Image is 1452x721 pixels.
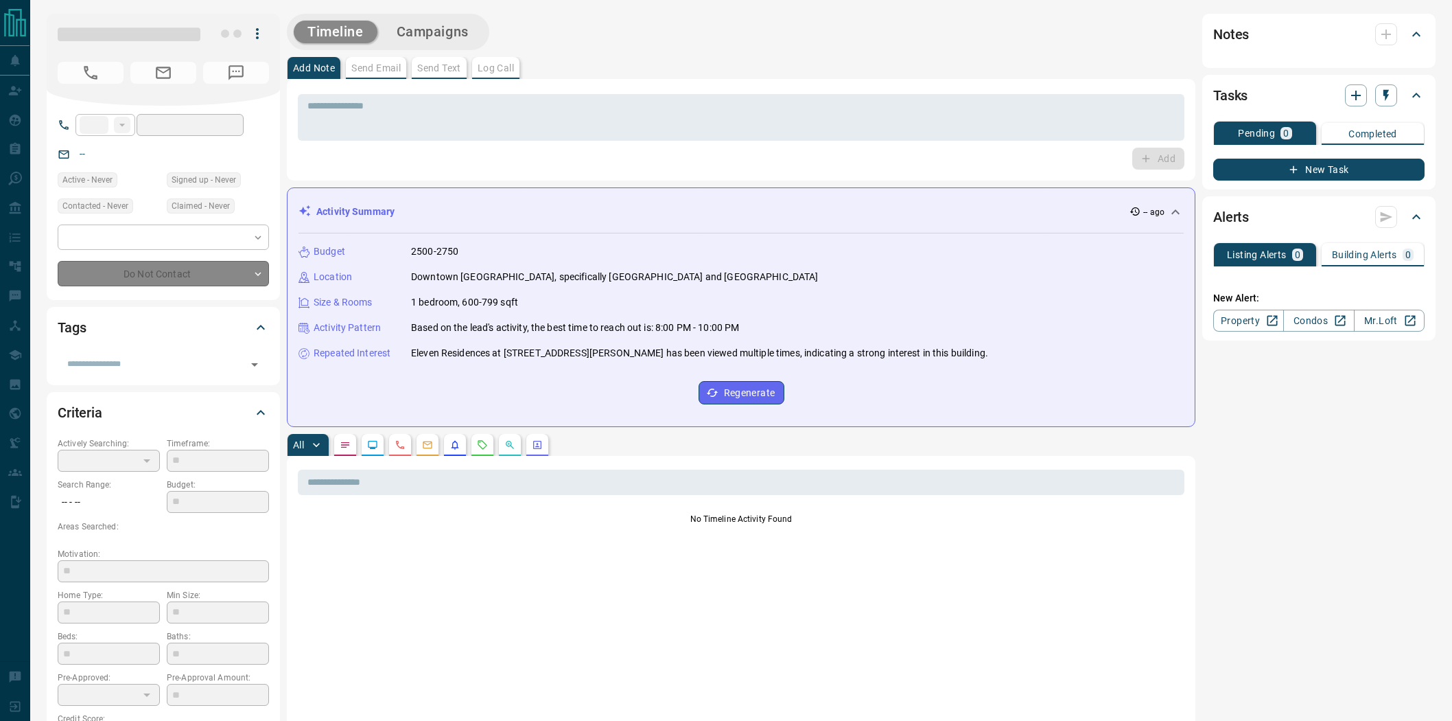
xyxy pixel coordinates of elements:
[294,21,377,43] button: Timeline
[130,62,196,84] span: No Email
[293,63,335,73] p: Add Note
[245,355,264,374] button: Open
[1227,250,1287,260] p: Listing Alerts
[367,439,378,450] svg: Lead Browsing Activity
[1405,250,1411,260] p: 0
[58,491,160,514] p: -- - --
[58,479,160,491] p: Search Range:
[314,321,381,335] p: Activity Pattern
[1213,23,1249,45] h2: Notes
[58,548,269,560] p: Motivation:
[1213,18,1425,51] div: Notes
[58,261,269,286] div: Do Not Contact
[449,439,460,450] svg: Listing Alerts
[314,244,345,259] p: Budget
[58,402,102,424] h2: Criteria
[58,672,160,684] p: Pre-Approved:
[172,199,230,213] span: Claimed - Never
[80,148,85,159] a: --
[504,439,515,450] svg: Opportunities
[58,437,160,450] p: Actively Searching:
[314,346,390,360] p: Repeated Interest
[293,440,304,450] p: All
[422,439,433,450] svg: Emails
[1213,201,1425,233] div: Alerts
[383,21,482,43] button: Campaigns
[167,672,269,684] p: Pre-Approval Amount:
[58,396,269,429] div: Criteria
[316,205,395,219] p: Activity Summary
[1283,310,1354,332] a: Condos
[477,439,488,450] svg: Requests
[58,317,86,339] h2: Tags
[532,439,543,450] svg: Agent Actions
[314,295,373,310] p: Size & Rooms
[1348,129,1397,139] p: Completed
[411,270,819,284] p: Downtown [GEOGRAPHIC_DATA], specifically [GEOGRAPHIC_DATA] and [GEOGRAPHIC_DATA]
[58,62,124,84] span: No Number
[167,437,269,450] p: Timeframe:
[314,270,352,284] p: Location
[1283,128,1289,138] p: 0
[62,199,128,213] span: Contacted - Never
[1295,250,1300,260] p: 0
[1238,128,1275,138] p: Pending
[411,295,518,310] p: 1 bedroom, 600-799 sqft
[1213,159,1425,181] button: New Task
[167,630,269,643] p: Baths:
[1213,206,1249,228] h2: Alerts
[1143,206,1164,218] p: -- ago
[411,244,458,259] p: 2500-2750
[58,311,269,344] div: Tags
[340,439,351,450] svg: Notes
[62,173,113,187] span: Active - Never
[411,321,739,335] p: Based on the lead's activity, the best time to reach out is: 8:00 PM - 10:00 PM
[1213,84,1248,106] h2: Tasks
[1213,79,1425,112] div: Tasks
[298,199,1184,225] div: Activity Summary-- ago
[58,630,160,643] p: Beds:
[1213,291,1425,306] p: New Alert:
[699,381,784,404] button: Regenerate
[167,589,269,602] p: Min Size:
[167,479,269,491] p: Budget:
[298,513,1184,525] p: No Timeline Activity Found
[1354,310,1425,332] a: Mr.Loft
[172,173,236,187] span: Signed up - Never
[395,439,406,450] svg: Calls
[58,589,160,602] p: Home Type:
[1213,310,1284,332] a: Property
[58,520,269,533] p: Areas Searched:
[203,62,269,84] span: No Number
[1332,250,1397,260] p: Building Alerts
[411,346,988,360] p: Eleven Residences at [STREET_ADDRESS][PERSON_NAME] has been viewed multiple times, indicating a s...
